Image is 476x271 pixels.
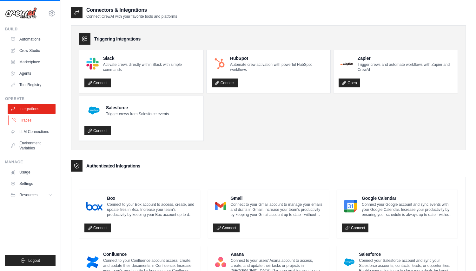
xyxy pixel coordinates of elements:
[358,62,453,72] p: Trigger crews and automate workflows with Zapier and CrewAI
[362,195,453,201] h4: Google Calendar
[8,190,56,200] button: Resources
[107,195,195,201] h4: Box
[86,58,99,70] img: Slack Logo
[103,55,198,61] h4: Slack
[8,179,56,189] a: Settings
[8,68,56,79] a: Agents
[8,80,56,90] a: Tool Registry
[214,58,226,70] img: HubSpot Logo
[342,224,368,232] a: Connect
[213,224,240,232] a: Connect
[340,62,353,66] img: Zapier Logo
[8,46,56,56] a: Crew Studio
[231,251,324,257] h4: Asana
[230,195,324,201] h4: Gmail
[84,126,111,135] a: Connect
[107,202,195,217] p: Connect to your Box account to access, create, and update files in Box. Increase your team’s prod...
[106,111,169,117] p: Trigger crews from Salesforce events
[86,200,102,212] img: Box Logo
[103,251,195,257] h4: Confluence
[84,79,111,87] a: Connect
[86,6,177,14] h2: Connectors & Integrations
[106,104,169,111] h4: Salesforce
[215,256,226,268] img: Asana Logo
[86,256,99,268] img: Confluence Logo
[19,192,37,198] span: Resources
[230,202,324,217] p: Connect to your Gmail account to manage your emails and drafts in Gmail. Increase your team’s pro...
[344,200,357,212] img: Google Calendar Logo
[359,251,453,257] h4: Salesforce
[230,62,325,72] p: Automate crew activation with powerful HubSpot workflows
[5,160,56,165] div: Manage
[8,138,56,153] a: Environment Variables
[8,104,56,114] a: Integrations
[215,200,226,212] img: Gmail Logo
[5,27,56,32] div: Build
[8,34,56,44] a: Automations
[103,62,198,72] p: Activate crews directly within Slack with simple commands
[8,127,56,137] a: LLM Connections
[94,36,141,42] h3: Triggering Integrations
[5,7,37,19] img: Logo
[5,255,56,266] button: Logout
[362,202,453,217] p: Connect your Google account and sync events with your Google Calendar. Increase your productivity...
[84,224,111,232] a: Connect
[344,256,354,268] img: Salesforce Logo
[339,79,360,87] a: Open
[8,57,56,67] a: Marketplace
[212,79,238,87] a: Connect
[8,167,56,177] a: Usage
[86,14,177,19] p: Connect CrewAI with your favorite tools and platforms
[8,115,56,125] a: Traces
[358,55,453,61] h4: Zapier
[5,96,56,101] div: Operate
[28,258,40,263] span: Logout
[86,103,102,118] img: Salesforce Logo
[86,163,140,169] h3: Authenticated Integrations
[230,55,325,61] h4: HubSpot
